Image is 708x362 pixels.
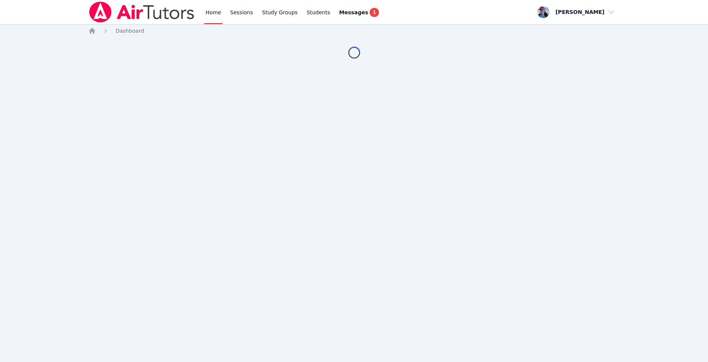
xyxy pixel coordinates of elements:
[339,9,368,16] span: Messages
[115,28,144,34] span: Dashboard
[88,2,195,23] img: Air Tutors
[115,27,144,35] a: Dashboard
[88,27,619,35] nav: Breadcrumb
[370,8,379,17] span: 1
